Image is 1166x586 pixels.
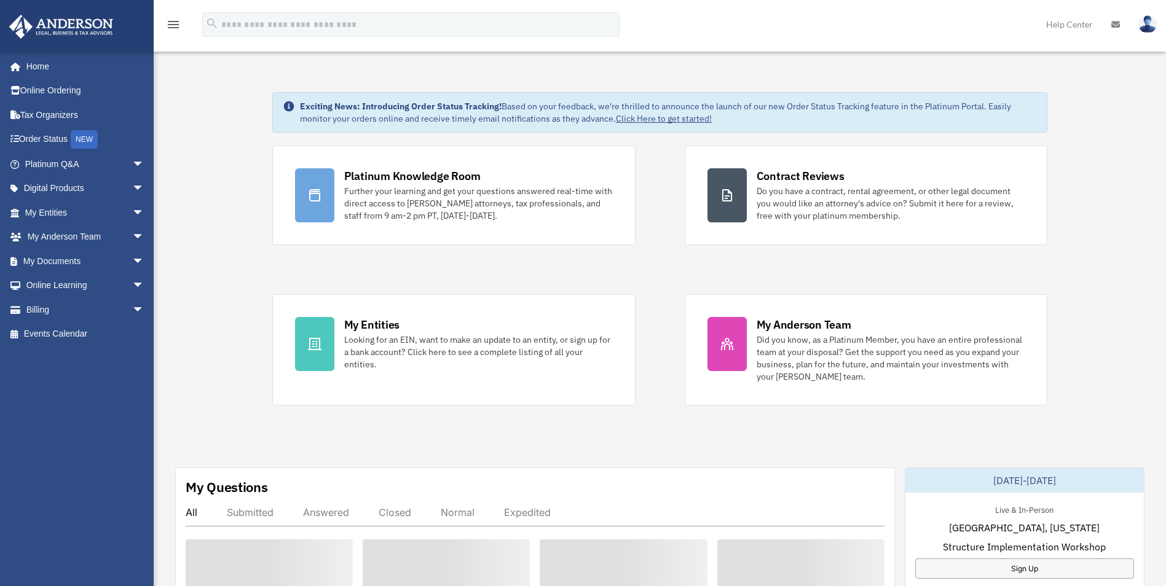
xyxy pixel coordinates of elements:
div: Answered [303,506,349,518]
div: Normal [441,506,475,518]
img: Anderson Advisors Platinum Portal [6,15,117,39]
a: Click Here to get started! [616,113,712,124]
i: menu [166,17,181,32]
span: arrow_drop_down [132,152,157,177]
a: menu [166,21,181,32]
a: Contract Reviews Do you have a contract, rental agreement, or other legal document you would like... [685,146,1048,245]
a: My Anderson Team Did you know, as a Platinum Member, you have an entire professional team at your... [685,294,1048,405]
a: My Entitiesarrow_drop_down [9,200,163,225]
div: Further your learning and get your questions answered real-time with direct access to [PERSON_NAM... [344,185,613,222]
a: Digital Productsarrow_drop_down [9,176,163,201]
div: Submitted [227,506,274,518]
div: Expedited [504,506,551,518]
a: My Anderson Teamarrow_drop_down [9,225,163,249]
a: Events Calendar [9,322,163,346]
div: My Questions [186,478,268,496]
div: All [186,506,197,518]
div: [DATE]-[DATE] [905,468,1144,493]
div: Based on your feedback, we're thrilled to announce the launch of our new Order Status Tracking fe... [300,100,1038,125]
span: arrow_drop_down [132,249,157,274]
a: My Documentsarrow_drop_down [9,249,163,273]
a: Billingarrow_drop_down [9,297,163,322]
div: Contract Reviews [757,168,845,184]
span: Structure Implementation Workshop [943,539,1106,554]
img: User Pic [1138,15,1157,33]
div: Platinum Knowledge Room [344,168,481,184]
a: Order StatusNEW [9,127,163,152]
span: arrow_drop_down [132,200,157,225]
div: Live & In-Person [985,502,1063,515]
span: arrow_drop_down [132,297,157,322]
a: Tax Organizers [9,103,163,127]
div: NEW [71,130,98,149]
div: My Entities [344,317,400,332]
div: My Anderson Team [757,317,851,332]
i: search [205,17,219,30]
div: Closed [379,506,411,518]
div: Did you know, as a Platinum Member, you have an entire professional team at your disposal? Get th... [757,334,1025,383]
span: arrow_drop_down [132,273,157,299]
span: [GEOGRAPHIC_DATA], [US_STATE] [949,520,1100,535]
div: Do you have a contract, rental agreement, or other legal document you would like an attorney's ad... [757,185,1025,222]
a: Home [9,54,157,79]
span: arrow_drop_down [132,225,157,250]
a: Platinum Knowledge Room Further your learning and get your questions answered real-time with dire... [272,146,636,245]
a: Sign Up [915,558,1134,579]
a: Online Learningarrow_drop_down [9,273,163,298]
a: Online Ordering [9,79,163,103]
strong: Exciting News: Introducing Order Status Tracking! [300,101,502,112]
a: Platinum Q&Aarrow_drop_down [9,152,163,176]
span: arrow_drop_down [132,176,157,201]
div: Looking for an EIN, want to make an update to an entity, or sign up for a bank account? Click her... [344,334,613,370]
a: My Entities Looking for an EIN, want to make an update to an entity, or sign up for a bank accoun... [272,294,636,405]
